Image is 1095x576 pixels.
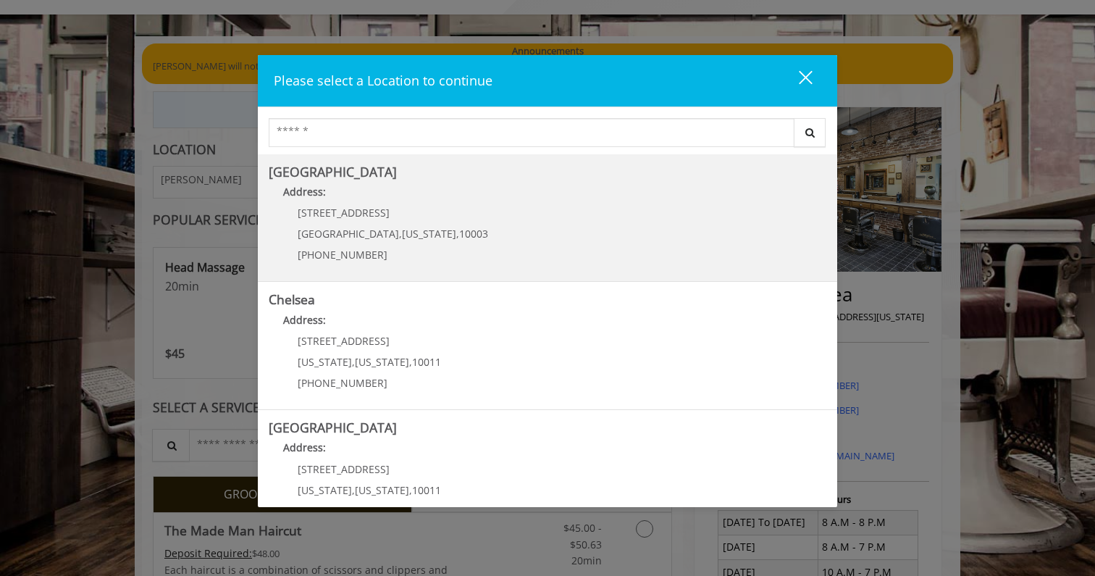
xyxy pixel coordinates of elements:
[399,227,402,241] span: ,
[412,355,441,369] span: 10011
[355,355,409,369] span: [US_STATE]
[402,227,456,241] span: [US_STATE]
[298,248,387,262] span: [PHONE_NUMBER]
[456,227,459,241] span: ,
[412,483,441,497] span: 10011
[283,185,326,199] b: Address:
[409,483,412,497] span: ,
[298,355,352,369] span: [US_STATE]
[802,128,818,138] i: Search button
[283,441,326,454] b: Address:
[269,118,826,154] div: Center Select
[283,313,326,327] b: Address:
[459,227,488,241] span: 10003
[782,70,811,91] div: close dialog
[355,483,409,497] span: [US_STATE]
[409,355,412,369] span: ,
[772,66,821,96] button: close dialog
[352,355,355,369] span: ,
[298,334,390,348] span: [STREET_ADDRESS]
[298,206,390,220] span: [STREET_ADDRESS]
[274,72,492,89] span: Please select a Location to continue
[269,118,794,147] input: Search Center
[298,483,352,497] span: [US_STATE]
[352,483,355,497] span: ,
[269,419,397,436] b: [GEOGRAPHIC_DATA]
[269,291,315,308] b: Chelsea
[298,227,399,241] span: [GEOGRAPHIC_DATA]
[269,163,397,180] b: [GEOGRAPHIC_DATA]
[298,376,387,390] span: [PHONE_NUMBER]
[298,462,390,476] span: [STREET_ADDRESS]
